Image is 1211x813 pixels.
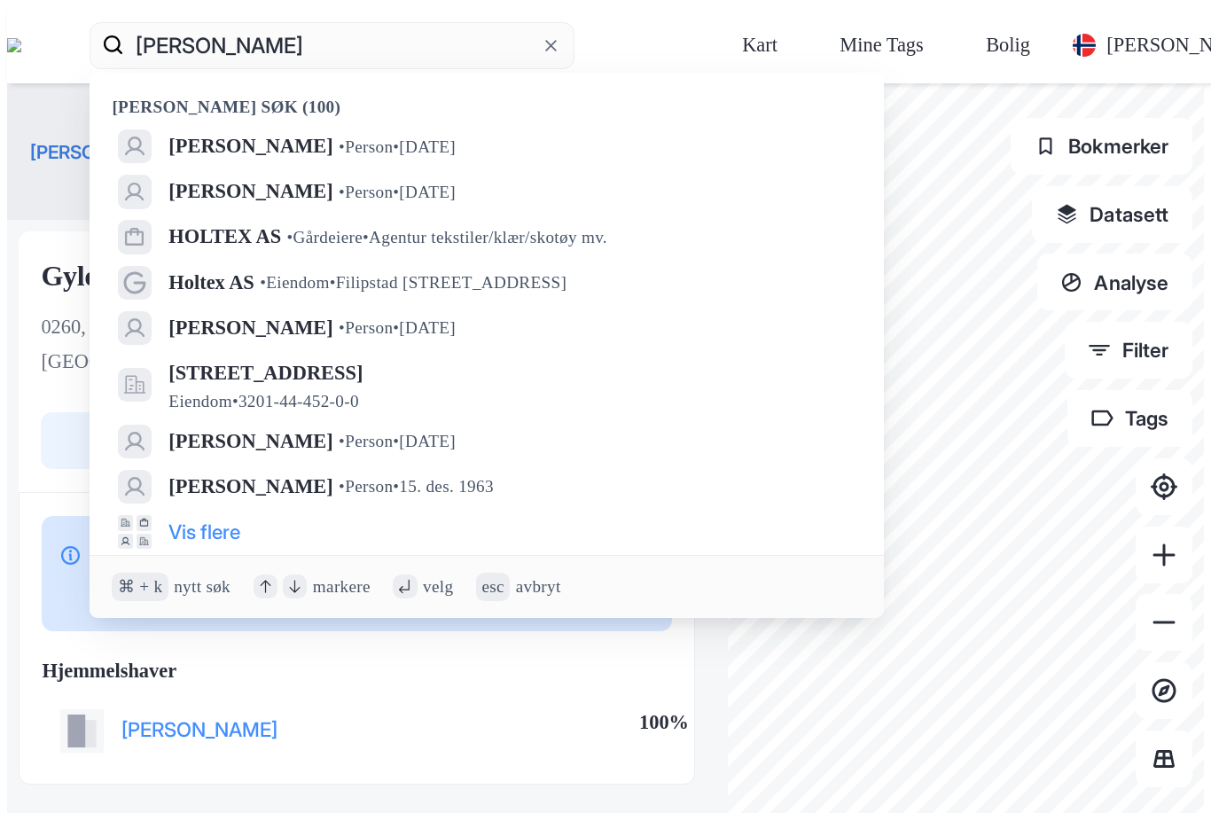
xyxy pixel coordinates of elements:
[112,573,168,601] div: ⌘ + k
[1122,728,1211,813] div: Kontrollprogram for chat
[168,175,332,208] span: [PERSON_NAME]
[168,129,332,163] span: [PERSON_NAME]
[174,575,230,598] div: nytt søk
[423,575,453,598] div: velg
[168,220,281,254] span: HOLTEX AS
[339,477,345,496] span: •
[840,28,923,62] div: Mine Tags
[339,475,494,498] span: Person • 15. des. 1963
[1037,254,1193,310] button: Analyse
[339,430,456,453] span: Person • [DATE]
[260,271,566,294] span: Eiendom • Filipstad [STREET_ADDRESS]
[168,266,254,300] span: Holtex AS
[124,17,540,74] input: Søk på adresse, matrikkel, gårdeiere, leietakere eller personer
[168,311,332,345] span: [PERSON_NAME]
[7,38,21,52] img: logo.a4113a55bc3d86da70a041830d287a7e.svg
[986,28,1030,62] div: Bolig
[1011,118,1192,175] button: Bokmerker
[286,228,293,246] span: •
[516,575,561,598] div: avbryt
[1122,728,1211,813] iframe: Chat Widget
[168,356,849,390] span: [STREET_ADDRESS]
[1032,186,1192,243] button: Datasett
[639,706,689,739] div: 100%
[1065,322,1193,379] button: Filter
[339,181,456,204] span: Person • [DATE]
[42,654,671,688] div: Hjemmelshaver
[339,136,456,159] span: Person • [DATE]
[339,317,456,340] span: Person • [DATE]
[41,254,290,299] div: Gyldenløves Gate 39
[30,138,184,166] button: [PERSON_NAME]
[1067,390,1192,447] button: Tags
[339,137,345,156] span: •
[286,226,606,249] span: Gårdeiere • Agentur tekstiler/klær/skotøy mv.
[313,575,371,598] div: markere
[168,470,332,504] span: [PERSON_NAME]
[476,573,510,601] div: esc
[168,390,358,413] span: Eiendom • 3201-44-452-0-0
[90,73,884,124] div: [PERSON_NAME] søk (100)
[41,412,330,469] button: Tag
[260,273,266,292] span: •
[41,310,413,379] div: 0260, [GEOGRAPHIC_DATA], [GEOGRAPHIC_DATA]
[339,318,345,337] span: •
[339,183,345,201] span: •
[168,425,332,458] span: [PERSON_NAME]
[168,515,240,549] button: Vis flere
[339,432,345,450] span: •
[742,28,777,62] div: Kart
